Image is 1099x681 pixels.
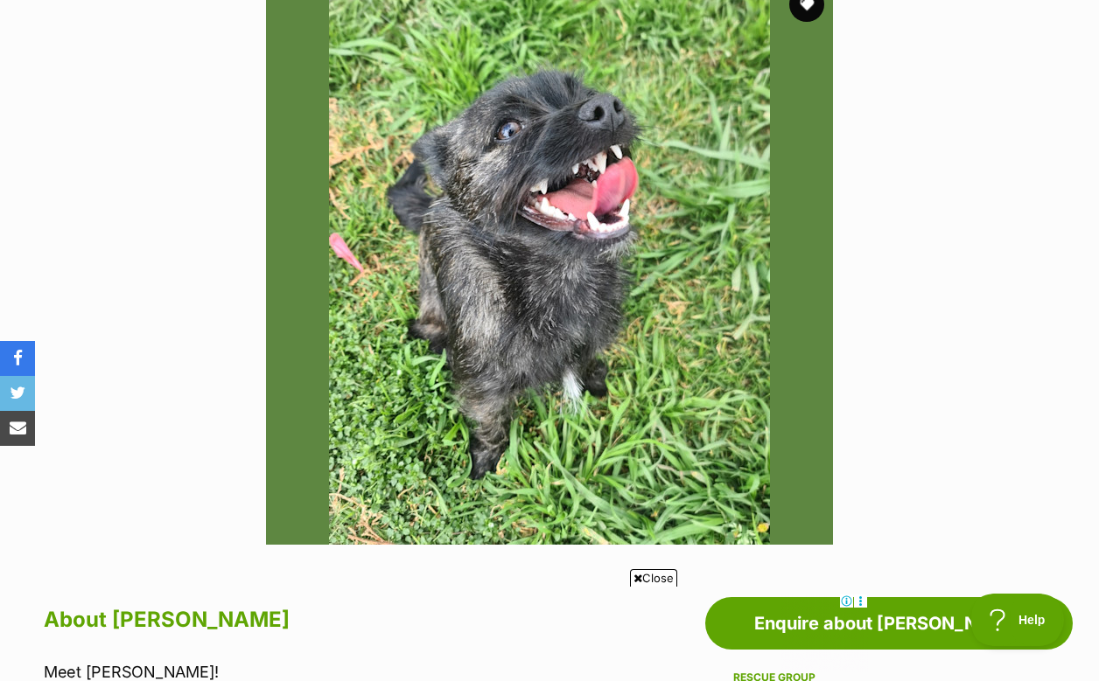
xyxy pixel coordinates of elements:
[44,601,654,639] h2: About [PERSON_NAME]
[231,594,868,672] iframe: Advertisement
[971,594,1064,646] iframe: Help Scout Beacon - Open
[705,597,1073,650] a: Enquire about [PERSON_NAME]
[630,569,677,587] span: Close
